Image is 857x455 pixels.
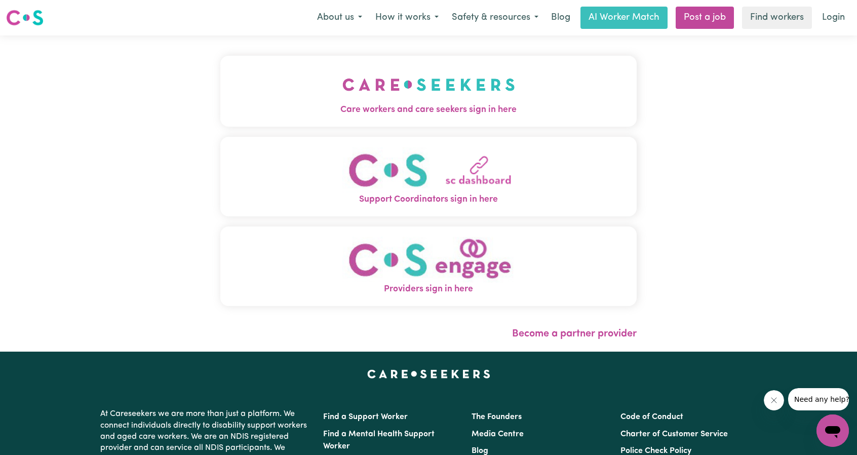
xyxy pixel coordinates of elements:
[6,9,44,27] img: Careseekers logo
[220,137,637,216] button: Support Coordinators sign in here
[742,7,812,29] a: Find workers
[472,430,524,438] a: Media Centre
[323,413,408,421] a: Find a Support Worker
[220,103,637,117] span: Care workers and care seekers sign in here
[764,390,784,410] iframe: Close message
[6,6,44,29] a: Careseekers logo
[620,413,683,421] a: Code of Conduct
[220,193,637,206] span: Support Coordinators sign in here
[323,430,435,450] a: Find a Mental Health Support Worker
[472,413,522,421] a: The Founders
[472,447,488,455] a: Blog
[445,7,545,28] button: Safety & resources
[310,7,369,28] button: About us
[220,226,637,306] button: Providers sign in here
[6,7,61,15] span: Need any help?
[816,414,849,447] iframe: Button to launch messaging window
[220,283,637,296] span: Providers sign in here
[512,329,637,339] a: Become a partner provider
[367,370,490,378] a: Careseekers home page
[620,447,691,455] a: Police Check Policy
[580,7,668,29] a: AI Worker Match
[816,7,851,29] a: Login
[369,7,445,28] button: How it works
[676,7,734,29] a: Post a job
[788,388,849,410] iframe: Message from company
[220,56,637,127] button: Care workers and care seekers sign in here
[545,7,576,29] a: Blog
[620,430,728,438] a: Charter of Customer Service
